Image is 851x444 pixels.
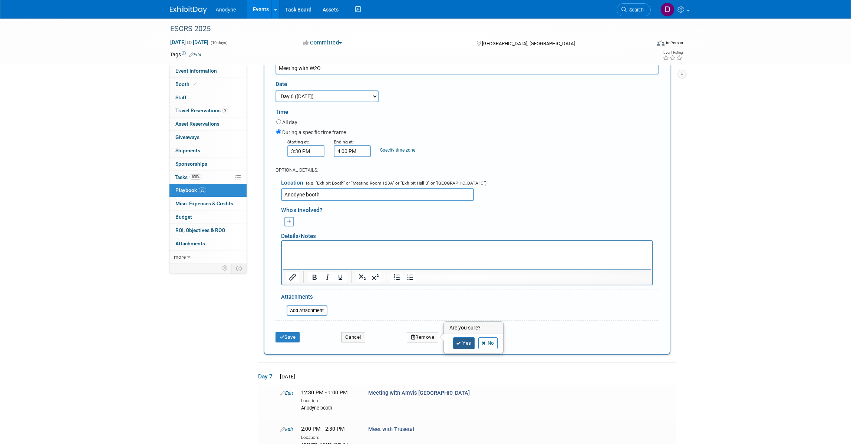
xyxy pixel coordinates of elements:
[304,180,486,186] span: (e.g. "Exhibit Booth" or "Meeting Room 123A" or "Exhibit Hall B" or "[GEOGRAPHIC_DATA] C")
[334,139,354,145] small: Ending at:
[280,427,293,432] a: Edit
[169,117,247,130] a: Asset Reservations
[169,224,247,237] a: ROI, Objectives & ROO
[210,40,228,45] span: (10 days)
[301,390,348,396] span: 12:30 PM - 1:00 PM
[666,40,683,46] div: In-Person
[276,102,659,118] div: Time
[282,119,297,126] label: All day
[280,390,293,396] a: Edit
[276,74,429,90] div: Date
[169,144,247,157] a: Shipments
[219,264,232,273] td: Personalize Event Tab Strip
[169,104,247,117] a: Travel Reservations2
[301,426,345,432] span: 2:00 PM - 2:30 PM
[478,337,498,349] a: No
[189,174,201,180] span: 100%
[169,78,247,91] a: Booth
[276,167,659,173] div: OPTIONAL DETAILS:
[175,121,220,127] span: Asset Reservations
[281,226,653,240] div: Details/Notes
[175,241,205,246] span: Attachments
[169,184,247,197] a: Playbook23
[175,161,207,167] span: Sponsorships
[663,51,683,54] div: Event Rating
[281,293,327,303] div: Attachments
[169,131,247,144] a: Giveaways
[168,22,640,36] div: ESCRS 2025
[258,372,277,381] span: Day 7
[368,426,414,433] span: Meet with Trusetal
[287,145,324,157] input: Start Time
[308,272,320,282] button: Bold
[301,433,357,441] div: Location:
[175,187,206,193] span: Playbook
[482,41,575,46] span: [GEOGRAPHIC_DATA], [GEOGRAPHIC_DATA]
[189,52,201,57] a: Edit
[301,404,357,411] div: Anodyne booth
[657,40,664,46] img: Format-Inperson.png
[453,337,475,349] a: Yes
[334,272,346,282] button: Underline
[286,272,299,282] button: Insert/edit link
[175,134,199,140] span: Giveaways
[175,81,198,87] span: Booth
[390,272,403,282] button: Numbered list
[627,7,644,13] span: Search
[175,107,228,113] span: Travel Reservations
[281,179,303,186] span: Location
[175,68,217,74] span: Event Information
[407,332,439,342] button: Remove
[222,108,228,113] span: 2
[287,139,309,145] small: Starting at:
[169,91,247,104] a: Staff
[301,39,345,47] button: Committed
[276,332,300,342] button: Save
[175,227,225,233] span: ROI, Objectives & ROO
[170,6,207,14] img: ExhibitDay
[368,390,470,396] span: Meeting with Amvis [GEOGRAPHIC_DATA]
[281,203,659,215] div: Who's involved?
[199,188,206,193] span: 23
[175,201,233,206] span: Misc. Expenses & Credits
[444,322,503,334] h3: Are you sure?
[169,251,247,264] a: more
[617,3,651,16] a: Search
[278,374,295,380] span: [DATE]
[169,171,247,184] a: Tasks100%
[169,237,247,250] a: Attachments
[282,129,346,136] label: During a specific time frame
[175,148,200,153] span: Shipments
[170,39,209,46] span: [DATE] [DATE]
[174,254,186,260] span: more
[231,264,247,273] td: Toggle Event Tabs
[169,158,247,170] a: Sponsorships
[369,272,381,282] button: Superscript
[380,148,415,153] a: Specify time zone
[301,397,357,404] div: Location:
[169,64,247,77] a: Event Information
[341,332,365,342] button: Cancel
[175,214,192,220] span: Budget
[169,211,247,223] a: Budget
[170,51,201,58] td: Tags
[282,241,652,269] iframe: Rich Text Area
[356,272,368,282] button: Subscript
[175,174,201,180] span: Tasks
[607,39,683,50] div: Event Format
[660,3,674,17] img: Dawn Jozwiak
[403,272,416,282] button: Bullet list
[175,95,187,100] span: Staff
[169,197,247,210] a: Misc. Expenses & Credits
[186,39,193,45] span: to
[334,145,371,157] input: End Time
[321,272,333,282] button: Italic
[216,7,236,13] span: Anodyne
[193,82,197,86] i: Booth reservation complete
